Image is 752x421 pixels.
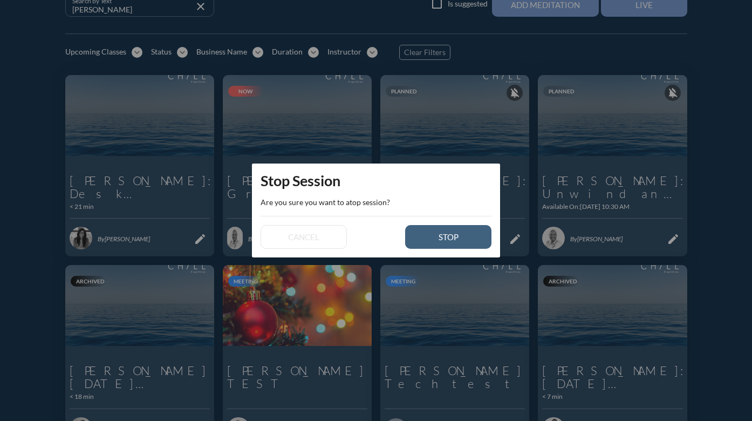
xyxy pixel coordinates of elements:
div: Are you sure you want to atop session? [252,189,500,216]
div: Stop Session [252,164,500,189]
div: cancel [280,232,327,242]
button: stop [405,225,491,249]
button: cancel [261,225,347,249]
div: stop [424,232,473,242]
